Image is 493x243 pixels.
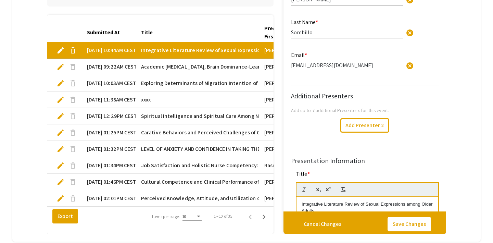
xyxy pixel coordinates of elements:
mat-label: Email [291,51,307,59]
div: Title [141,28,153,37]
input: Type Here [291,62,403,69]
span: delete [69,178,77,186]
span: edit [56,96,65,104]
button: Export [52,209,78,223]
span: edit [56,194,65,203]
span: delete [69,161,77,170]
mat-cell: [DATE] 01:25PM CEST [81,124,136,141]
div: Presentation Information [291,156,439,166]
span: edit [56,145,65,153]
span: edit [56,63,65,71]
mat-cell: [DATE] 11:38AM CEST [81,92,136,108]
span: delete [69,112,77,120]
mat-cell: [DATE] 09:22AM CEST [81,59,136,75]
mat-cell: [PERSON_NAME] [259,92,313,108]
span: Cultural Competence and Clinical Performance of Nursing Students at [GEOGRAPHIC_DATA] [141,178,360,186]
mat-select: Items per page: [182,214,202,219]
span: delete [69,46,77,54]
span: Job Satisfaction and Holistic Nurse Competency: A Descriptive-Correlation,Comparative Study [141,161,369,170]
p: Integrative Literature Review of Sexual Expressions among Older Adults [302,201,433,214]
mat-cell: [PERSON_NAME] [259,42,313,59]
div: Submitted At [87,28,120,37]
span: Spiritual Intelligence and Spiritual Care Among Nursing Students in a Selected University video l... [141,112,435,120]
mat-cell: [PERSON_NAME] [PERSON_NAME] [259,190,313,207]
button: Add Presenter 2 [340,118,389,133]
span: delete [69,194,77,203]
mat-label: Title [296,170,310,178]
span: Add up to 7 additional Presenter s for this event. [291,107,389,113]
span: delete [69,79,77,87]
span: edit [56,79,65,87]
div: Submitted At [87,28,126,37]
div: Additional Presenters [291,91,439,101]
span: edit [56,161,65,170]
mat-cell: [DATE] 01:34PM CEST [81,157,136,174]
span: edit [56,129,65,137]
mat-cell: [DATE] 10:03AM CEST [81,75,136,92]
mat-label: Last Name [291,19,318,26]
button: Cancel Changes [299,217,346,231]
span: xxxx [141,96,151,104]
mat-cell: [DATE] 02:01PM CEST [81,190,136,207]
button: Clear [403,25,417,39]
button: Save Changes [388,217,431,231]
button: Clear [403,58,417,72]
span: 10 [182,214,186,219]
span: delete [69,129,77,137]
span: cancel [406,62,414,70]
input: Type Here [291,29,403,36]
button: Next page [257,209,271,223]
div: Presenter 1 First Name [264,24,301,41]
span: delete [69,96,77,104]
span: Carative Behaviors and Perceived Challenges of Community Health Nurses to Healthcare Delivery in ... [141,129,487,137]
button: Previous page [243,209,257,223]
span: delete [69,145,77,153]
span: Exploring Determinants of Migration Intention of [DEMOGRAPHIC_DATA] Nursing Students in the [GEOG... [141,79,422,87]
span: edit [56,46,65,54]
span: edit [56,112,65,120]
mat-cell: [PERSON_NAME] [259,59,313,75]
mat-cell: [PERSON_NAME] [259,75,313,92]
span: cancel [406,29,414,37]
mat-cell: [PERSON_NAME] [PERSON_NAME] [259,174,313,190]
div: Items per page: [152,214,180,220]
div: Presenter 1 First Name [264,24,307,41]
mat-cell: [PERSON_NAME] [259,141,313,157]
mat-cell: Rasnie [259,157,313,174]
iframe: Chat [5,212,29,238]
mat-cell: [PERSON_NAME] [259,108,313,124]
span: Perceived Knowledge, Attitude, and Utilization of Family Planning Methods in Five Barangays in [G... [141,194,473,203]
span: Integrative Literature Review of Sexual Expressions among Older Adults [141,46,314,54]
mat-cell: [DATE] 01:46PM CEST [81,174,136,190]
mat-cell: [DATE] 12:29PM CEST [81,108,136,124]
span: edit [56,178,65,186]
span: Academic [MEDICAL_DATA], Brain Dominance-Learning Styles, and Its Relationship on the Academic Pe... [141,63,472,71]
mat-cell: [DATE] 10:44AM CEST [81,42,136,59]
mat-cell: [PERSON_NAME] [PERSON_NAME] [259,124,313,141]
span: LEVEL OF ANXIETY AND CONFIDENCE IN TAKING THE NURSING PROGRAM AMONG LEVEL 2 STUDENTS OF [GEOGRAPH... [141,145,431,153]
div: Title [141,28,159,37]
mat-cell: [DATE] 01:32PM CEST [81,141,136,157]
div: 1 – 10 of 35 [214,213,232,219]
span: delete [69,63,77,71]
